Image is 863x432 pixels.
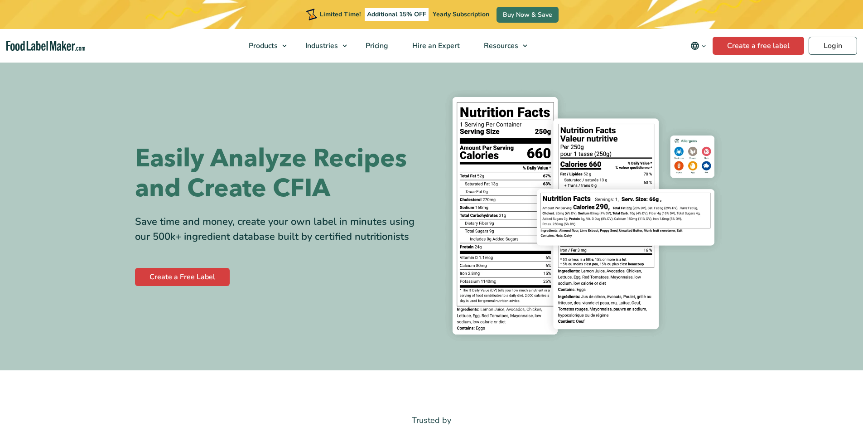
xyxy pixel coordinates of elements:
span: Products [246,41,279,51]
span: Yearly Subscription [433,10,489,19]
a: Create a Free Label [135,268,230,286]
a: Buy Now & Save [497,7,559,23]
a: Hire an Expert [400,29,470,63]
span: Pricing [363,41,389,51]
span: Industries [303,41,339,51]
a: Food Label Maker homepage [6,41,86,51]
div: Save time and money, create your own label in minutes using our 500k+ ingredient database built b... [135,214,425,244]
a: Create a free label [713,37,804,55]
a: Pricing [354,29,398,63]
a: Industries [294,29,352,63]
a: Products [237,29,291,63]
a: Resources [472,29,532,63]
h1: Easily Analyze Recipes and Create CFIA [135,144,425,204]
span: Additional 15% OFF [365,8,429,21]
span: Hire an Expert [410,41,461,51]
p: Trusted by [135,414,728,427]
a: Login [809,37,857,55]
span: Resources [481,41,519,51]
span: Limited Time! [320,10,361,19]
button: Change language [684,37,713,55]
